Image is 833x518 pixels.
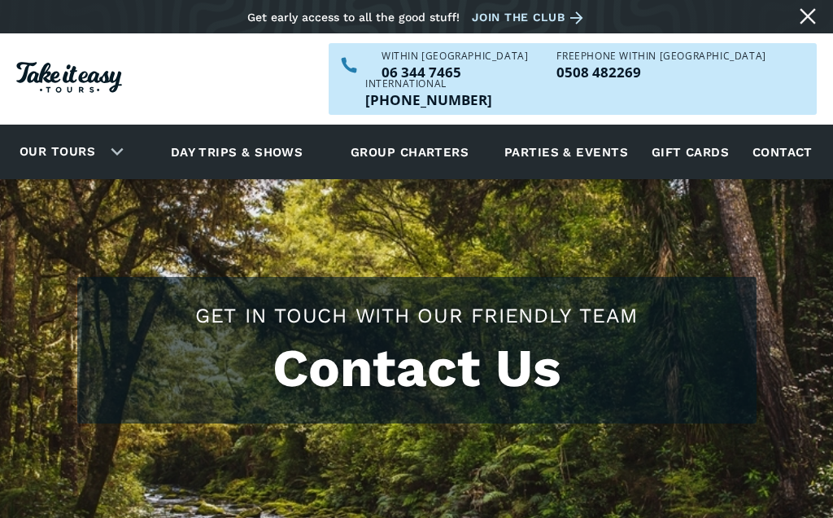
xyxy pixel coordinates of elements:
p: 0508 482269 [556,65,765,79]
a: Call us freephone within NZ on 0508482269 [556,65,765,79]
p: 06 344 7465 [382,65,528,79]
a: Call us within NZ on 063447465 [382,65,528,79]
a: Close message [795,3,821,29]
a: Group charters [330,129,489,174]
a: Homepage [16,54,122,105]
a: Parties & events [496,129,636,174]
h2: GET IN TOUCH WITH OUR FRIENDLY TEAM [94,301,740,330]
a: Gift cards [643,129,738,174]
div: International [365,79,492,89]
a: Call us outside of NZ on +6463447465 [365,93,492,107]
h1: Contact Us [94,338,740,399]
div: Freephone WITHIN [GEOGRAPHIC_DATA] [556,51,765,61]
a: Our tours [7,133,107,171]
p: [PHONE_NUMBER] [365,93,492,107]
a: Join the club [472,7,589,28]
a: Contact [744,129,821,174]
a: Day trips & shows [150,129,324,174]
div: Get early access to all the good stuff! [247,11,460,24]
img: Take it easy Tours logo [16,62,122,93]
div: WITHIN [GEOGRAPHIC_DATA] [382,51,528,61]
